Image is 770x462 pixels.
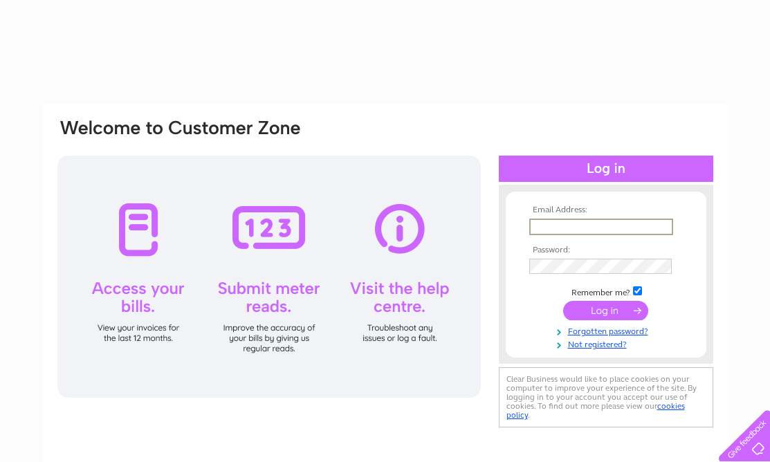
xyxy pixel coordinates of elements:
[526,246,686,255] th: Password:
[526,205,686,215] th: Email Address:
[499,367,713,427] div: Clear Business would like to place cookies on your computer to improve your experience of the sit...
[506,401,685,420] a: cookies policy
[529,337,686,350] a: Not registered?
[526,284,686,298] td: Remember me?
[529,324,686,337] a: Forgotten password?
[563,301,648,320] input: Submit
